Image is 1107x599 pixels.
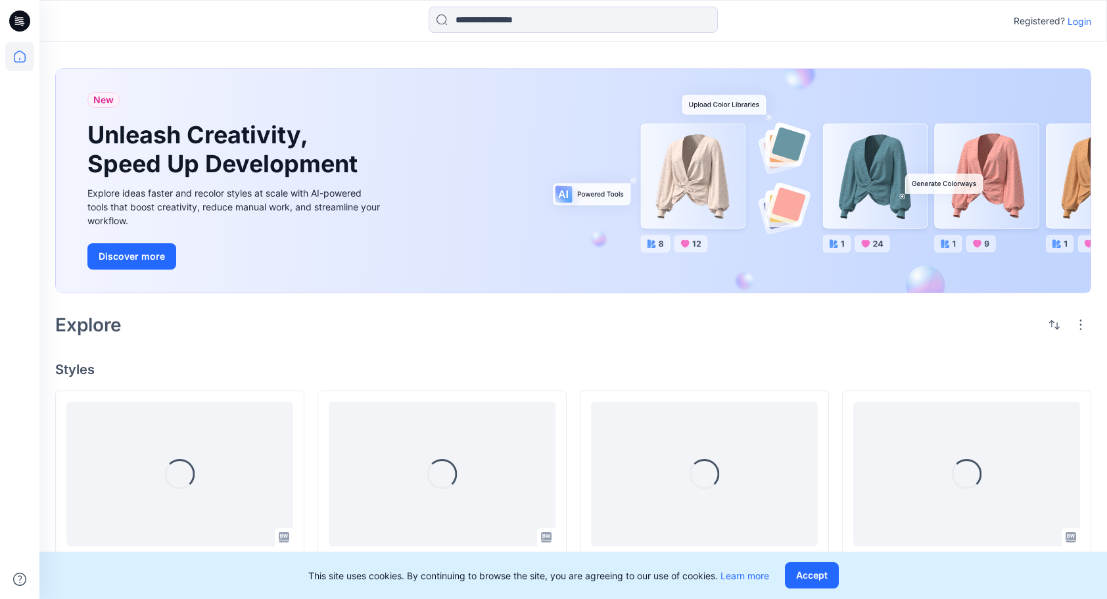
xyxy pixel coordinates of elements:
span: New [93,92,114,108]
div: Explore ideas faster and recolor styles at scale with AI-powered tools that boost creativity, red... [87,186,383,228]
p: Login [1068,14,1091,28]
a: Discover more [87,243,383,270]
button: Accept [785,562,839,588]
h1: Unleash Creativity, Speed Up Development [87,121,364,178]
button: Discover more [87,243,176,270]
h2: Explore [55,314,122,335]
h4: Styles [55,362,1091,377]
p: This site uses cookies. By continuing to browse the site, you are agreeing to our use of cookies. [308,569,769,583]
p: Registered? [1014,13,1065,29]
a: Learn more [720,570,769,581]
